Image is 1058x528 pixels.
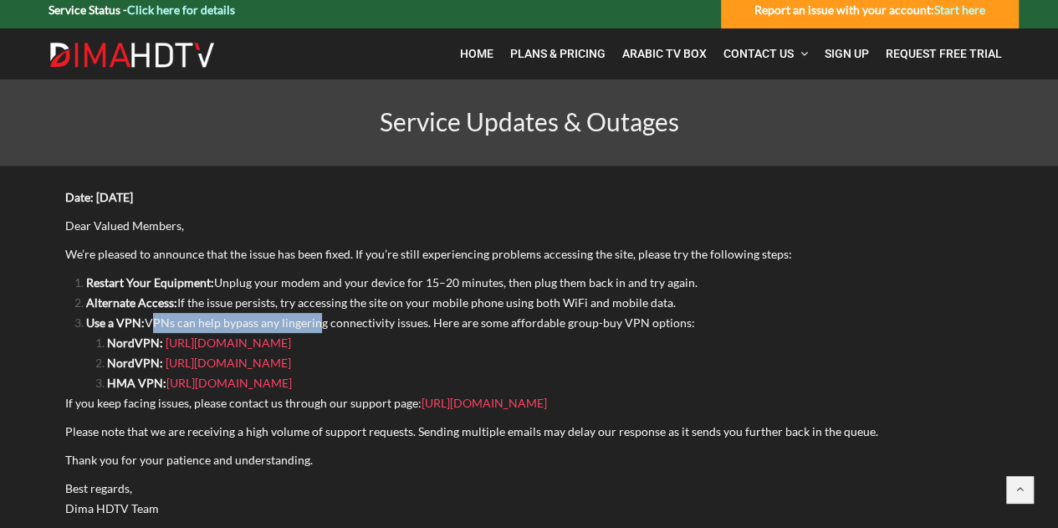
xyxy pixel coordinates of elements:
[825,47,869,60] span: Sign Up
[934,3,985,17] a: Start here
[510,47,606,60] span: Plans & Pricing
[86,295,177,310] strong: Alternate Access:
[715,37,816,71] a: Contact Us
[877,37,1010,71] a: Request Free Trial
[107,356,163,370] strong: NordVPN:
[49,3,235,17] strong: Service Status -
[422,396,547,410] a: [URL][DOMAIN_NAME]
[380,106,679,136] span: Service Updates & Outages
[86,295,676,310] span: If the issue persists, try accessing the site on your mobile phone using both WiFi and mobile data.
[127,3,235,17] a: Click here for details
[65,481,132,495] span: Best regards,
[502,37,614,71] a: Plans & Pricing
[1006,476,1033,503] a: Back to top
[86,315,145,330] strong: Use a VPN:
[107,376,166,390] strong: HMA VPN:
[166,336,291,350] a: [URL][DOMAIN_NAME]
[622,47,707,60] span: Arabic TV Box
[65,424,878,438] span: Please note that we are receiving a high volume of support requests. Sending multiple emails may ...
[65,453,313,467] span: Thank you for your patience and understanding.
[86,275,214,290] strong: Restart Your Equipment:
[816,37,877,71] a: Sign Up
[166,356,291,370] a: [URL][DOMAIN_NAME]
[166,376,292,390] a: [URL][DOMAIN_NAME]
[886,47,1002,60] span: Request Free Trial
[65,396,547,410] span: If you keep facing issues, please contact us through our support page:
[65,190,133,204] strong: Date: [DATE]
[65,218,184,233] span: Dear Valued Members,
[65,501,159,515] span: Dima HDTV Team
[452,37,502,71] a: Home
[614,37,715,71] a: Arabic TV Box
[86,275,698,290] span: Unplug your modem and your device for 15–20 minutes, then plug them back in and try again.
[723,47,794,60] span: Contact Us
[65,247,792,261] span: We’re pleased to announce that the issue has been fixed. If you’re still experiencing problems ac...
[86,315,695,330] span: VPNs can help bypass any lingering connectivity issues. Here are some affordable group-buy VPN op...
[49,42,216,69] img: Dima HDTV
[460,47,493,60] span: Home
[754,3,985,17] strong: Report an issue with your account:
[107,336,163,350] strong: NordVPN:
